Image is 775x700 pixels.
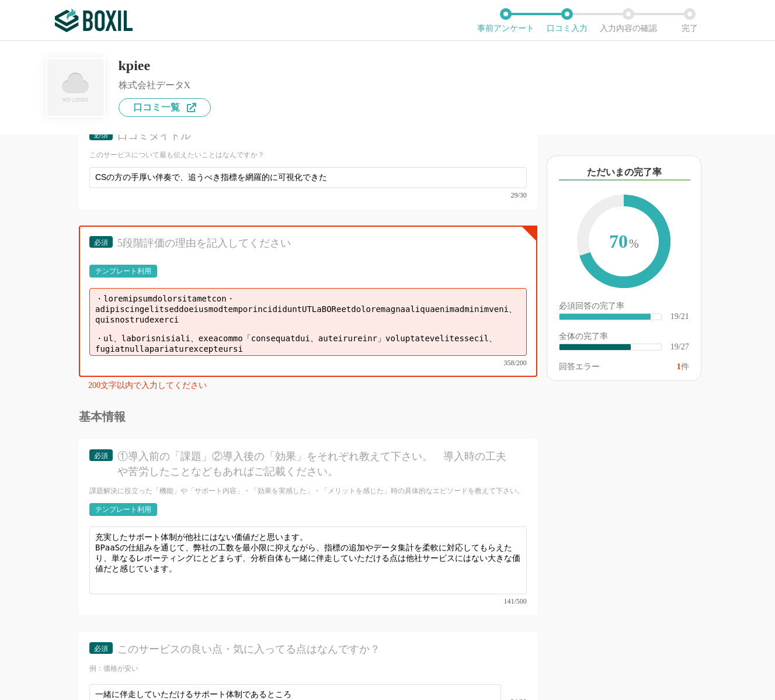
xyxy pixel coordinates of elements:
[95,506,151,513] div: テンプレート利用
[89,167,527,188] input: タスク管理の担当や履歴がひと目でわかるように
[670,313,689,321] div: 19/21
[88,382,537,394] div: 200文字以内で入力してください
[117,236,511,251] div: 5段階評価の理由を記入してください
[598,8,659,33] li: 入力内容の確認
[629,237,639,250] span: %
[677,363,689,371] div: 件
[133,103,180,112] span: 口コミ一覧
[559,302,689,313] div: 必須回答の完了率
[55,9,133,32] img: ボクシルSaaS_ロゴ
[559,332,689,343] div: 全体の完了率
[117,449,511,479] div: ①導入前の「課題」②導入後の「効果」をそれぞれ教えて下さい。 導入時の工夫や苦労したことなどもあればご記載ください。
[95,268,151,275] div: テンプレート利用
[94,644,108,653] span: 必須
[94,131,108,139] span: 必須
[537,8,598,33] li: 口コミ入力
[117,129,511,143] div: 口コミタイトル
[89,598,527,605] div: 141/500
[117,642,511,657] div: このサービスの良い点・気に入ってる点はなんですか？
[119,81,211,90] div: 株式会社データX
[89,486,527,496] div: 課題解決に役立った「機能」や「サポート内容」・「効果を実感した」・「メリットを感じた」時の具体的なエピソードを教えて下さい。
[559,165,690,181] div: ただいまの完了率
[677,362,681,371] span: 1
[559,314,651,320] div: ​
[94,452,108,460] span: 必須
[94,238,108,247] span: 必須
[475,8,537,33] li: 事前アンケート
[89,359,527,366] div: 358/200
[589,206,659,279] span: 70
[659,8,721,33] li: 完了
[670,343,689,351] div: 19/27
[89,192,527,199] div: 29/30
[79,411,537,422] div: 基本情報
[559,363,600,371] div: 回答エラー
[559,344,631,350] div: ​
[119,98,211,117] a: 口コミ一覧
[119,58,211,72] div: kpiee
[89,664,527,674] div: 例：価格が安い
[89,150,527,160] div: このサービスについて最も伝えたいことはなんですか？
